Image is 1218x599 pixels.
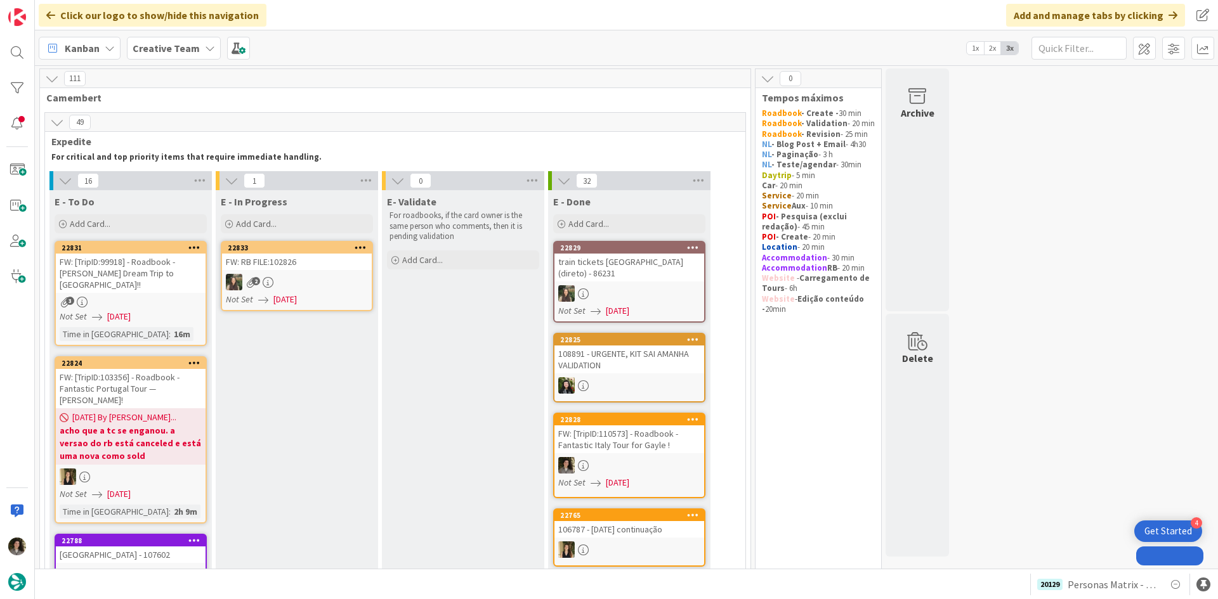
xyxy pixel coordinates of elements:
span: Kanban [65,41,100,56]
span: 1 [244,173,265,188]
span: E - Done [553,195,591,208]
div: IG [554,285,704,302]
div: 22831FW: [TripID:99918] - Roadbook - [PERSON_NAME] Dream Trip to [GEOGRAPHIC_DATA]!! [56,242,206,293]
span: 3x [1001,42,1018,55]
div: Time in [GEOGRAPHIC_DATA] [60,327,169,341]
strong: Roadbook [762,129,801,139]
p: - 3 h [762,150,875,160]
p: - 30min [762,160,875,170]
strong: Aux [792,200,806,211]
div: Delete [902,351,933,366]
strong: Accommodation [762,252,827,263]
p: - 25 min [762,129,875,139]
div: IG [222,274,372,290]
strong: NL [762,149,771,160]
i: Not Set [226,293,253,305]
img: IG [226,274,242,290]
strong: - Create - [801,108,839,119]
strong: Location [762,242,797,252]
span: 2x [984,42,1001,55]
div: BC [554,377,704,394]
img: IG [558,285,575,302]
p: - 20min [762,294,875,315]
div: [GEOGRAPHIC_DATA] - 107602 [56,546,206,563]
span: Add Card... [236,218,277,229]
img: MS [8,538,26,555]
div: 16m [171,327,193,341]
p: - 20 min [762,232,875,242]
div: 22825108891 - URGENTE, KIT SAI AMANHA VALIDATION [554,334,704,373]
div: Open Get Started checklist, remaining modules: 4 [1134,520,1202,542]
span: Tempos máximos [762,91,865,104]
div: 22829 [560,243,704,252]
div: 22833 [222,242,372,254]
span: Add Card... [70,218,110,229]
div: 22788[GEOGRAPHIC_DATA] - 107602 [56,535,206,563]
div: 22828 [560,415,704,424]
i: Not Set [558,477,586,488]
p: - - 6h [762,273,875,294]
input: Quick Filter... [1031,37,1127,60]
a: 22765106787 - [DATE] continuaçãoSP [553,508,705,567]
strong: RB [827,262,837,273]
strong: - Revision [801,129,841,139]
div: Archive [901,105,934,120]
strong: - Create [776,231,808,242]
p: - 4h30 [762,139,875,150]
p: For roadbooks, if the card owner is the same person who comments, then it is pending validation [390,210,537,242]
div: FW: [TripID:103356] - Roadbook - Fantastic Portugal Tour — [PERSON_NAME]! [56,369,206,408]
div: Add and manage tabs by clicking [1006,4,1185,27]
div: Get Started [1144,525,1192,538]
strong: - Blog Post + Email [771,139,846,150]
img: SP [60,468,76,485]
img: MS [558,457,575,473]
span: Expedite [51,135,730,148]
span: [DATE] [273,293,297,306]
span: E - To Do [55,195,95,208]
div: MS [554,457,704,473]
img: Visit kanbanzone.com [8,8,26,26]
p: - 20 min [762,263,875,273]
span: [DATE] [606,304,629,318]
strong: Roadbook [762,108,801,119]
div: 22831 [62,243,206,252]
span: E- Validate [387,195,436,208]
a: 22824FW: [TripID:103356] - Roadbook - Fantastic Portugal Tour — [PERSON_NAME]![DATE] By [PERSON_N... [55,356,207,524]
a: 22831FW: [TripID:99918] - Roadbook - [PERSON_NAME] Dream Trip to [GEOGRAPHIC_DATA]!!Not Set[DATE]... [55,241,207,346]
p: 30 min [762,108,875,119]
span: [DATE] [107,487,131,501]
div: 22829 [554,242,704,254]
strong: Service [762,200,792,211]
strong: Edição conteúdo - [762,293,866,314]
div: 22828 [554,414,704,425]
span: 2 [252,277,260,285]
p: - 5 min [762,171,875,181]
span: [DATE] [606,476,629,489]
div: 22824FW: [TripID:103356] - Roadbook - Fantastic Portugal Tour — [PERSON_NAME]! [56,357,206,408]
strong: Accommodation [762,262,827,273]
span: Add Card... [402,254,443,266]
div: 106787 - [DATE] continuação [554,521,704,538]
span: 1x [967,42,984,55]
div: 22825 [554,334,704,345]
i: Not Set [60,488,87,499]
div: 22828FW: [TripID:110573] - Roadbook - Fantastic Italy Tour for Gayle ! [554,414,704,453]
div: 22765 [554,510,704,521]
strong: POI [762,211,776,222]
span: : [169,505,171,518]
div: 22825 [560,335,704,344]
b: Creative Team [133,42,200,55]
span: 111 [64,71,86,86]
div: FW: [TripID:110573] - Roadbook - Fantastic Italy Tour for Gayle ! [554,425,704,453]
span: Camembert [46,91,735,104]
span: 3 [66,297,74,305]
span: 49 [69,115,91,130]
strong: For critical and top priority items that require immediate handling. [51,151,322,162]
span: : [169,327,171,341]
div: 22829train tickets [GEOGRAPHIC_DATA] (direto) - 86231 [554,242,704,281]
a: 22828FW: [TripID:110573] - Roadbook - Fantastic Italy Tour for Gayle !MSNot Set[DATE] [553,413,705,498]
strong: Roadbook [762,118,801,129]
a: 22825108891 - URGENTE, KIT SAI AMANHA VALIDATIONBC [553,333,705,403]
p: - 20 min [762,181,875,191]
div: FW: [TripID:99918] - Roadbook - [PERSON_NAME] Dream Trip to [GEOGRAPHIC_DATA]!! [56,254,206,293]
